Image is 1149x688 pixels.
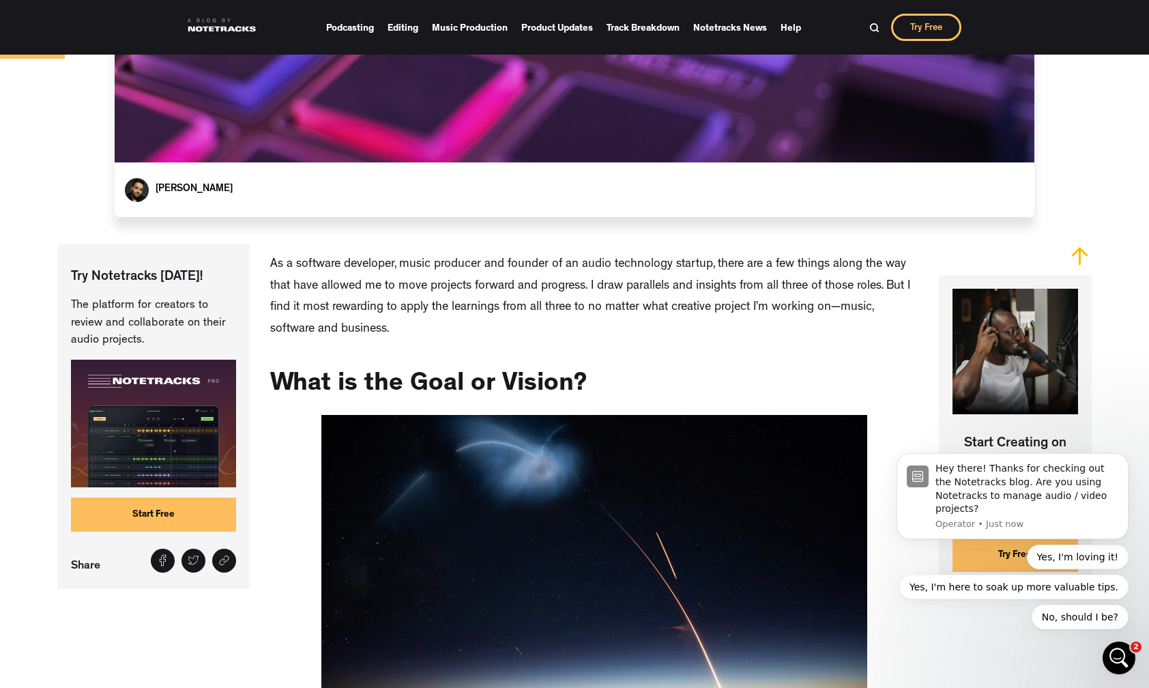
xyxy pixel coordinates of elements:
a: Music Production [432,18,508,38]
a: [PERSON_NAME] [156,184,233,195]
p: The platform for creators to review and collaborate on their audio projects. [71,297,236,349]
a: Podcasting [326,18,374,38]
a: Share on Facebook [151,549,175,573]
a: Help [781,18,801,38]
a: Try Free [891,14,961,41]
iframe: Intercom notifications message [876,438,1149,681]
p: Try Notetracks [DATE]! [71,268,236,287]
p: Share [71,556,107,575]
iframe: Intercom live chat [1103,642,1135,674]
a: Editing [388,18,418,38]
img: Share link icon [218,555,230,567]
img: Search Bar [869,23,879,33]
a: Notetracks News [693,18,767,38]
p: Start Creating on Notetracks [939,425,1092,472]
h2: What is the Goal or Vision? [270,369,587,402]
p: As a software developer, music producer and founder of an audio technology startup, there are a f... [270,255,918,362]
a: Track Breakdown [607,18,680,38]
a: Start Free [71,498,236,532]
a: Tweet [181,549,205,573]
span: 2 [1131,642,1141,653]
a: Product Updates [521,18,593,38]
